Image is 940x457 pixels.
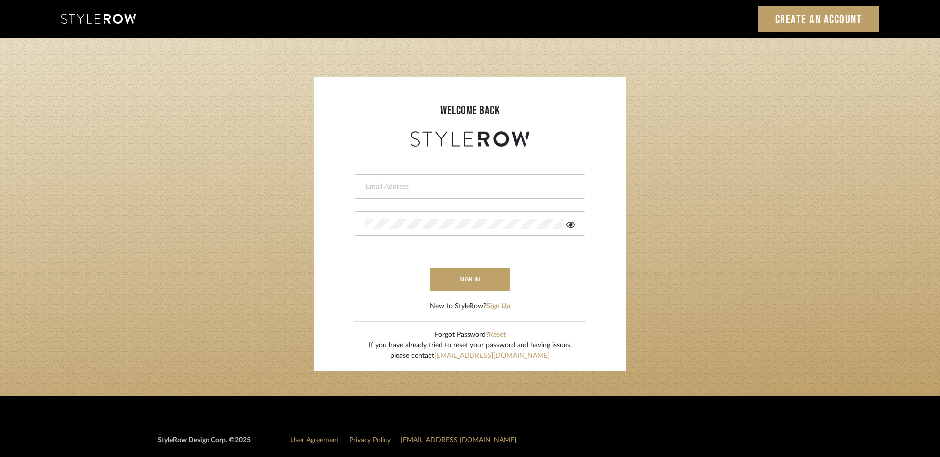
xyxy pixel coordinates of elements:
[324,102,616,120] div: welcome back
[369,340,572,361] div: If you have already tried to reset your password and having issues, please contact
[430,268,510,291] button: sign in
[369,330,572,340] div: Forgot Password?
[290,437,339,444] a: User Agreement
[434,352,550,359] a: [EMAIL_ADDRESS][DOMAIN_NAME]
[489,330,506,340] button: Reset
[758,6,879,32] a: Create an Account
[365,182,573,192] input: Email Address
[349,437,391,444] a: Privacy Policy
[401,437,516,444] a: [EMAIL_ADDRESS][DOMAIN_NAME]
[430,301,510,312] div: New to StyleRow?
[158,435,251,454] div: StyleRow Design Corp. ©2025
[486,301,510,312] button: Sign Up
